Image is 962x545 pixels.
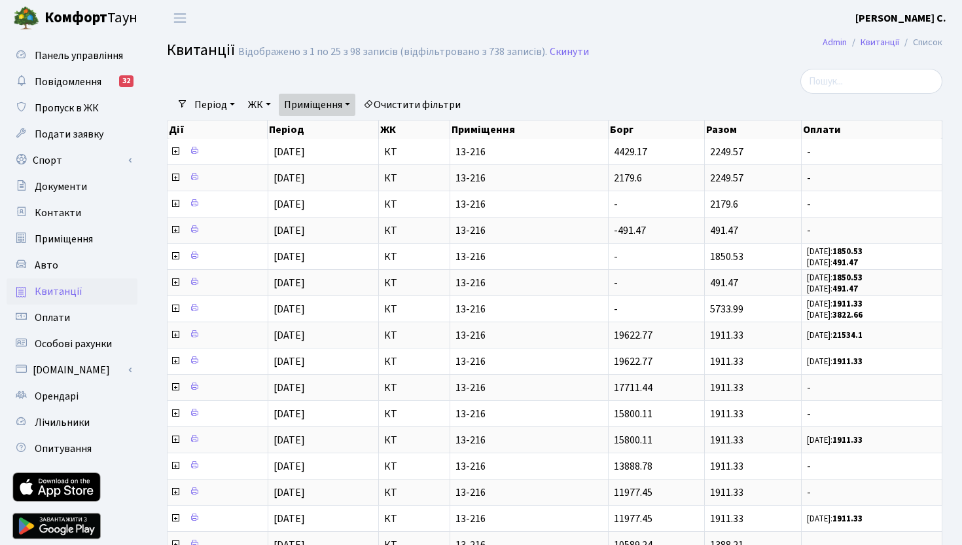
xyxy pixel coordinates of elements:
span: -491.47 [614,223,646,238]
span: 2179.6 [614,171,642,185]
b: 1911.33 [832,356,863,367]
span: [DATE] [274,381,305,395]
a: ЖК [243,94,276,116]
th: Дії [168,121,268,139]
a: Авто [7,252,137,278]
span: [DATE] [274,145,305,159]
a: Контакти [7,200,137,226]
small: [DATE]: [807,356,863,367]
span: Контакти [35,206,81,220]
span: Оплати [35,310,70,325]
span: КТ [384,461,444,472]
span: 1850.53 [710,250,743,264]
span: - [807,461,936,472]
span: [DATE] [274,276,305,290]
span: 13-216 [455,461,603,472]
b: 3822.66 [832,309,863,321]
span: 17711.44 [614,381,652,395]
small: [DATE]: [807,329,863,341]
span: 19622.77 [614,354,652,369]
span: 13-216 [455,356,603,367]
span: КТ [384,435,444,445]
span: 4429.17 [614,145,647,159]
span: Лічильники [35,415,90,430]
span: 1911.33 [710,381,743,395]
span: Повідомлення [35,75,101,89]
span: Орендарі [35,389,79,404]
small: [DATE]: [807,283,858,295]
span: [DATE] [274,433,305,447]
span: 1911.33 [710,354,743,369]
span: Квитанції [167,39,235,62]
span: 2249.57 [710,171,743,185]
a: Спорт [7,147,137,174]
span: - [807,199,936,210]
div: Відображено з 1 по 25 з 98 записів (відфільтровано з 738 записів). [238,46,547,58]
b: [PERSON_NAME] С. [855,11,946,26]
span: 13-216 [455,173,603,183]
span: - [807,383,936,393]
span: Подати заявку [35,127,103,141]
span: [DATE] [274,459,305,474]
a: Повідомлення32 [7,69,137,95]
span: 1911.33 [710,433,743,447]
span: 13-216 [455,278,603,288]
a: Квитанції [7,278,137,305]
span: 13888.78 [614,459,652,474]
span: КТ [384,225,444,236]
span: 2249.57 [710,145,743,159]
span: - [807,173,936,183]
span: [DATE] [274,328,305,343]
a: [PERSON_NAME] С. [855,10,946,26]
span: КТ [384,409,444,419]
span: - [614,250,618,264]
span: [DATE] [274,197,305,212]
a: Панель управління [7,43,137,69]
small: [DATE]: [807,513,863,525]
span: 13-216 [455,304,603,314]
th: Разом [705,121,802,139]
span: 13-216 [455,409,603,419]
span: 1911.33 [710,485,743,500]
span: 13-216 [455,199,603,210]
span: [DATE] [274,354,305,369]
th: ЖК [379,121,450,139]
span: КТ [384,304,444,314]
a: Лічильники [7,409,137,436]
small: [DATE]: [807,272,863,284]
th: Приміщення [450,121,609,139]
span: КТ [384,278,444,288]
b: 491.47 [832,283,858,295]
a: Період [189,94,240,116]
b: 1911.33 [832,298,863,310]
span: - [807,225,936,236]
small: [DATE]: [807,246,863,257]
span: 491.47 [710,276,738,290]
span: Документи [35,179,87,194]
span: КТ [384,147,444,157]
span: [DATE] [274,223,305,238]
a: Скинути [550,46,589,58]
span: 1911.33 [710,328,743,343]
a: Квитанції [861,35,899,49]
small: [DATE]: [807,257,858,269]
span: 19622.77 [614,328,652,343]
input: Пошук... [800,69,942,94]
th: Борг [609,121,705,139]
li: Список [899,35,942,50]
a: Документи [7,174,137,200]
span: 15800.11 [614,433,652,447]
span: 13-216 [455,487,603,498]
small: [DATE]: [807,434,863,446]
div: 32 [119,75,134,87]
span: КТ [384,330,444,341]
span: 1911.33 [710,459,743,474]
span: 1911.33 [710,407,743,421]
small: [DATE]: [807,309,863,321]
span: [DATE] [274,250,305,264]
span: Приміщення [35,232,93,246]
span: 13-216 [455,435,603,445]
span: КТ [384,383,444,393]
small: [DATE]: [807,298,863,310]
span: [DATE] [274,407,305,421]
